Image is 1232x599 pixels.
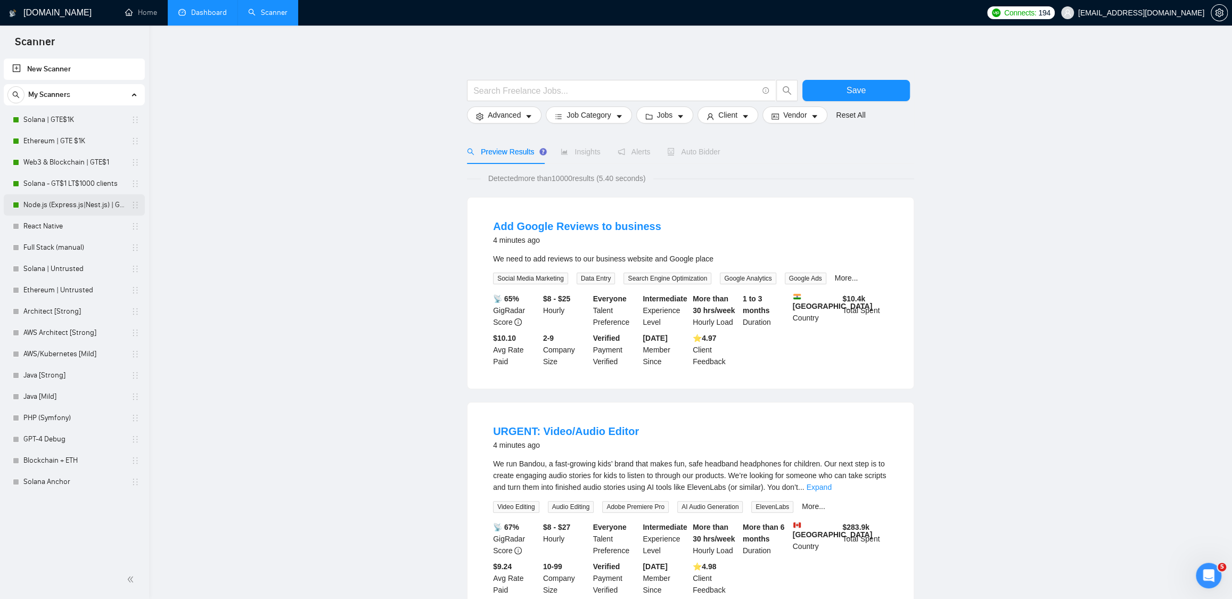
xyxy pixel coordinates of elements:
button: barsJob Categorycaret-down [546,106,631,124]
span: caret-down [525,112,532,120]
div: Experience Level [640,521,691,556]
span: setting [476,112,483,120]
div: Total Spent [840,293,890,328]
a: Ethereum | GTE $1K [23,130,125,152]
a: Full Stack (manual) [23,237,125,258]
span: Jobs [657,109,673,121]
button: settingAdvancedcaret-down [467,106,541,124]
span: ElevenLabs [751,501,793,513]
a: More... [835,274,858,282]
span: My Scanners [28,84,70,105]
div: Payment Verified [591,332,641,367]
div: Hourly Load [691,521,741,556]
span: info-circle [514,318,522,326]
span: caret-down [742,112,749,120]
span: user [707,112,714,120]
b: [GEOGRAPHIC_DATA] [793,521,873,539]
a: AWS Architect [Strong] [23,322,125,343]
span: holder [131,456,139,465]
span: Connects: [1004,7,1036,19]
div: Country [791,293,841,328]
button: userClientcaret-down [697,106,758,124]
span: Search Engine Optimization [623,273,711,284]
span: folder [645,112,653,120]
div: Total Spent [840,521,890,556]
span: Google Analytics [720,273,776,284]
div: Duration [741,521,791,556]
a: GPT-4 Debug [23,429,125,450]
b: $10.10 [493,334,516,342]
span: holder [131,414,139,422]
div: Talent Preference [591,521,641,556]
a: Ethereum | Untrusted [23,280,125,301]
span: Client [718,109,737,121]
span: Social Media Marketing [493,273,568,284]
b: ⭐️ 4.97 [693,334,716,342]
span: caret-down [677,112,684,120]
a: Add Google Reviews to business [493,220,661,232]
button: folderJobscaret-down [636,106,694,124]
span: holder [131,350,139,358]
span: Preview Results [467,147,544,156]
div: We need to add reviews to our business website and Google place [493,253,888,265]
span: Detected more than 10000 results (5.40 seconds) [481,173,653,184]
span: holder [131,158,139,167]
a: React Native [23,216,125,237]
a: dashboardDashboard [178,8,227,17]
button: search [7,86,24,103]
span: holder [131,243,139,252]
b: More than 6 months [743,523,785,543]
img: logo [9,5,17,22]
b: 📡 65% [493,294,519,303]
a: URGENT: Video/Audio Editor [493,425,639,437]
span: Insights [561,147,600,156]
div: Hourly [541,521,591,556]
b: [DATE] [643,562,667,571]
span: 194 [1038,7,1050,19]
b: 10-99 [543,562,562,571]
span: We run Bandou, a fast-growing kids’ brand that makes fun, safe headband headphones for children. ... [493,459,886,491]
span: Alerts [618,147,651,156]
a: AWS/Kubernetes [Mild] [23,343,125,365]
div: Hourly Load [691,293,741,328]
span: Advanced [488,109,521,121]
b: 📡 67% [493,523,519,531]
b: Intermediate [643,294,687,303]
a: Java [Strong] [23,365,125,386]
div: Payment Verified [591,561,641,596]
li: New Scanner [4,59,145,80]
span: holder [131,286,139,294]
span: AI Audio Generation [677,501,743,513]
div: Tooltip anchor [538,147,548,157]
span: Google Ads [785,273,826,284]
span: caret-down [615,112,623,120]
span: ... [798,483,804,491]
span: Data Entry [577,273,615,284]
div: Member Since [640,561,691,596]
span: search [777,86,797,95]
span: setting [1211,9,1227,17]
span: holder [131,329,139,337]
span: Adobe Premiere Pro [602,501,669,513]
b: $ 283.9k [842,523,869,531]
a: Web3 & Blockchain | GTE$1 [23,152,125,173]
div: Client Feedback [691,561,741,596]
b: More than 30 hrs/week [693,294,735,315]
img: 🇮🇳 [793,293,801,300]
a: Solana | GTE$1K [23,109,125,130]
span: Audio Editing [548,501,594,513]
a: Solana - GT$1 LT$1000 clients [23,173,125,194]
a: searchScanner [248,8,288,17]
b: Intermediate [643,523,687,531]
span: user [1064,9,1071,17]
span: area-chart [561,148,568,155]
b: ⭐️ 4.98 [693,562,716,571]
li: My Scanners [4,84,145,493]
b: $8 - $25 [543,294,570,303]
span: idcard [771,112,779,120]
button: Save [802,80,910,101]
a: setting [1211,9,1228,17]
span: holder [131,392,139,401]
a: Expand [806,483,831,491]
b: 1 to 3 months [743,294,770,315]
